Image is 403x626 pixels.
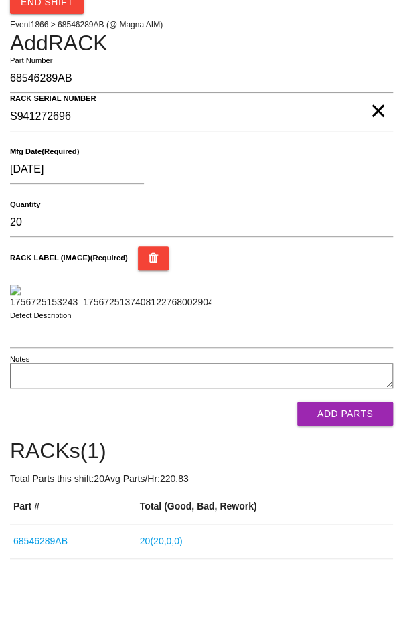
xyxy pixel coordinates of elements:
button: Add Parts [297,402,393,426]
input: Required [10,208,393,237]
b: Mfg Date (Required) [10,147,79,156]
b: RACK LABEL (IMAGE) (Required) [10,254,128,262]
label: Part Number [10,55,52,66]
button: RACK LABEL (IMAGE)(Required) [138,246,169,270]
b: RACK SERIAL NUMBER [10,94,96,103]
a: 68546289AB [13,536,68,546]
th: Part # [10,489,137,524]
label: Notes [10,354,29,365]
p: Total Parts this shift: 20 Avg Parts/Hr: 220.83 [10,472,393,486]
span: Clear Input [370,84,386,111]
label: Defect Description [10,310,72,321]
input: Required [10,102,393,131]
a: 20(20,0,0) [140,536,183,546]
img: 1756725153243_1756725137408122768002904443265.jpg [10,285,211,309]
input: Pick a Date [10,155,144,184]
h4: Add RACK [10,31,393,55]
th: Total (Good, Bad, Rework) [137,489,393,524]
h4: RACKs ( 1 ) [10,439,393,463]
span: Event 1866 > 68546289AB (@ Magna AIM) [10,20,163,29]
b: Quantity [10,200,40,209]
input: Required [10,64,393,93]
